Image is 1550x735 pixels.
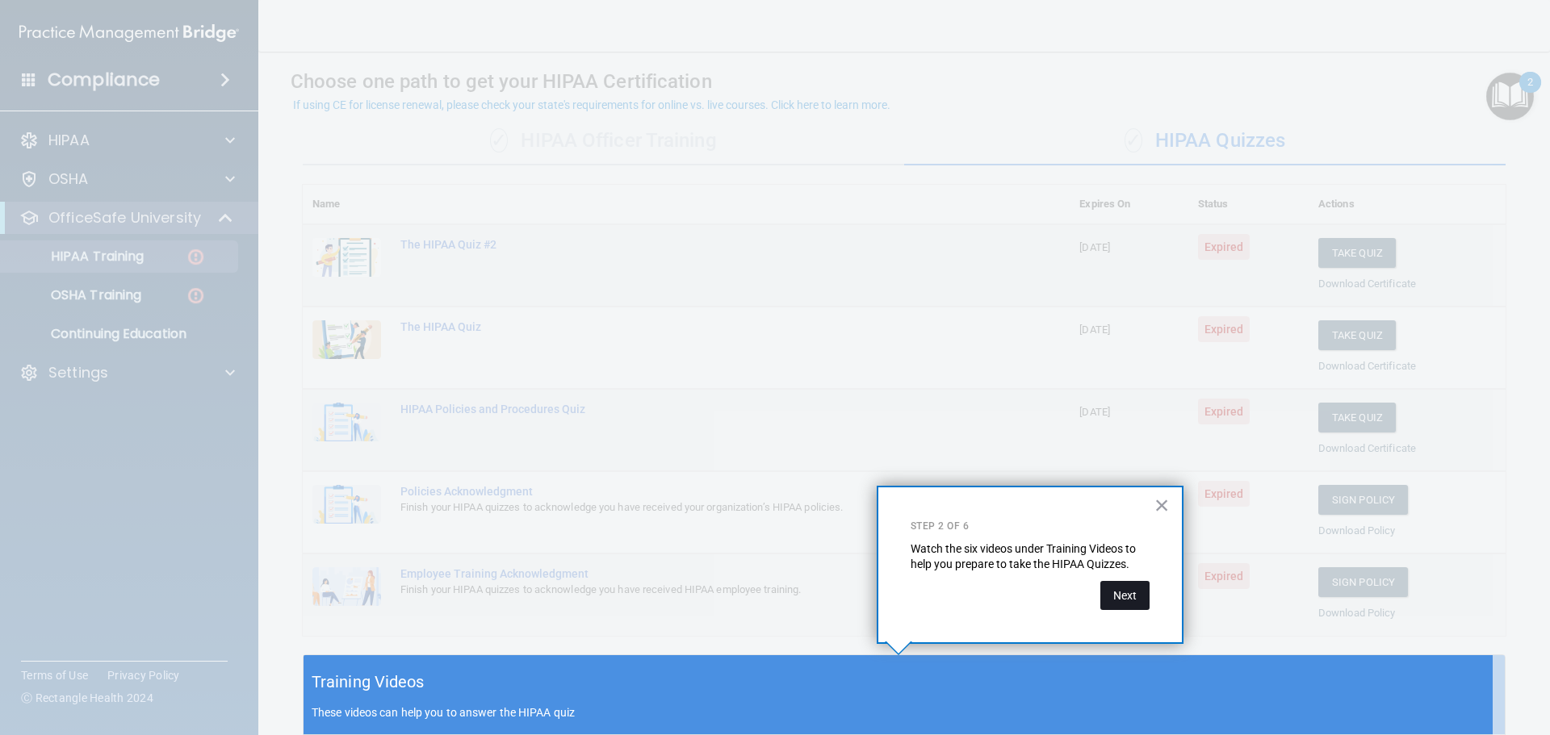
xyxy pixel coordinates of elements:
[1100,581,1150,610] button: Next
[312,668,425,696] h5: Training Videos
[312,706,1497,719] p: These videos can help you to answer the HIPAA quiz
[1154,492,1170,518] button: Close
[911,520,1150,533] p: Step 2 of 6
[911,541,1150,573] p: Watch the six videos under Training Videos to help you prepare to take the HIPAA Quizzes.
[1271,620,1531,685] iframe: Drift Widget Chat Controller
